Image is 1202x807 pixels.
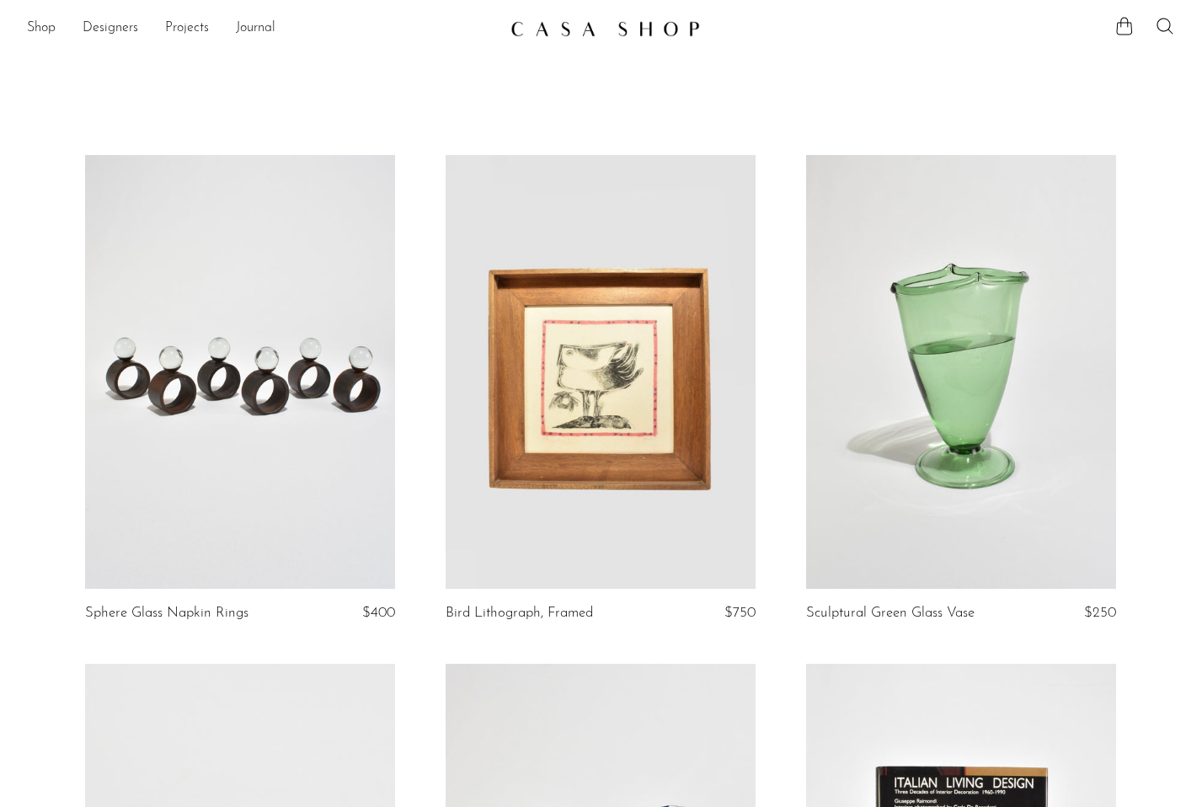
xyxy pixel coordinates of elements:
a: Bird Lithograph, Framed [446,606,593,621]
span: $750 [724,606,756,620]
a: Sculptural Green Glass Vase [806,606,975,621]
a: Shop [27,18,56,40]
a: Projects [165,18,209,40]
a: Journal [236,18,275,40]
a: Sphere Glass Napkin Rings [85,606,248,621]
nav: Desktop navigation [27,14,497,43]
ul: NEW HEADER MENU [27,14,497,43]
a: Designers [83,18,138,40]
span: $400 [362,606,395,620]
span: $250 [1084,606,1116,620]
